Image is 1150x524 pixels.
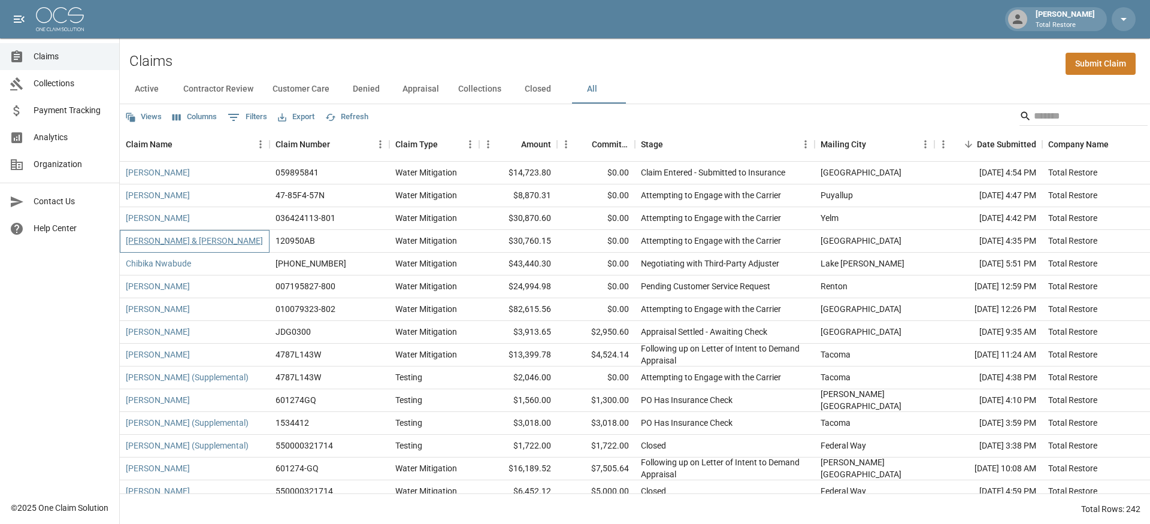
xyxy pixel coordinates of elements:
[557,435,635,458] div: $1,722.00
[1048,440,1097,452] div: Total Restore
[479,389,557,412] div: $1,560.00
[395,189,457,201] div: Water Mitigation
[557,207,635,230] div: $0.00
[479,458,557,480] div: $16,189.52
[557,412,635,435] div: $3,018.00
[934,275,1042,298] div: [DATE] 12:59 PM
[126,349,190,361] a: [PERSON_NAME]
[393,75,449,104] button: Appraisal
[395,235,457,247] div: Water Mitigation
[504,136,521,153] button: Sort
[479,162,557,184] div: $14,723.80
[395,303,457,315] div: Water Mitigation
[1048,462,1097,474] div: Total Restore
[126,280,190,292] a: [PERSON_NAME]
[395,394,422,406] div: Testing
[479,480,557,503] div: $6,452.12
[511,75,565,104] button: Closed
[395,485,457,497] div: Water Mitigation
[1066,53,1136,75] a: Submit Claim
[821,166,901,178] div: Seattle
[1048,394,1097,406] div: Total Restore
[1048,417,1097,429] div: Total Restore
[797,135,815,153] button: Menu
[276,326,311,338] div: JDG0300
[821,388,928,412] div: Bonney Lake
[641,212,781,224] div: Attempting to Engage with the Carrier
[557,162,635,184] div: $0.00
[339,75,393,104] button: Denied
[276,235,315,247] div: 120950AB
[276,128,330,161] div: Claim Number
[557,184,635,207] div: $0.00
[449,75,511,104] button: Collections
[34,195,110,208] span: Contact Us
[960,136,977,153] button: Sort
[276,462,319,474] div: 601274-GQ
[479,344,557,367] div: $13,399.78
[276,280,335,292] div: 007195827-800
[821,258,904,269] div: Lake Stevens
[395,166,457,178] div: Water Mitigation
[641,280,770,292] div: Pending Customer Service Request
[395,371,422,383] div: Testing
[641,258,779,269] div: Negotiating with Third-Party Adjuster
[934,230,1042,253] div: [DATE] 4:35 PM
[11,502,108,514] div: © 2025 One Claim Solution
[479,321,557,344] div: $3,913.65
[641,485,666,497] div: Closed
[479,367,557,389] div: $2,046.00
[479,207,557,230] div: $30,870.60
[120,128,270,161] div: Claim Name
[126,303,190,315] a: [PERSON_NAME]
[565,75,619,104] button: All
[34,131,110,144] span: Analytics
[34,77,110,90] span: Collections
[126,417,249,429] a: [PERSON_NAME] (Supplemental)
[126,212,190,224] a: [PERSON_NAME]
[172,136,189,153] button: Sort
[635,128,815,161] div: Stage
[934,184,1042,207] div: [DATE] 4:47 PM
[276,349,321,361] div: 4787L143W
[1048,212,1097,224] div: Total Restore
[1048,258,1097,269] div: Total Restore
[641,417,733,429] div: PO Has Insurance Check
[126,371,249,383] a: [PERSON_NAME] (Supplemental)
[479,412,557,435] div: $3,018.00
[821,212,839,224] div: Yelm
[641,303,781,315] div: Attempting to Engage with the Carrier
[557,253,635,275] div: $0.00
[34,50,110,63] span: Claims
[934,367,1042,389] div: [DATE] 4:38 PM
[821,417,851,429] div: Tacoma
[276,394,316,406] div: 601274GQ
[557,230,635,253] div: $0.00
[557,135,575,153] button: Menu
[1048,371,1097,383] div: Total Restore
[34,104,110,117] span: Payment Tracking
[557,275,635,298] div: $0.00
[934,135,952,153] button: Menu
[126,166,190,178] a: [PERSON_NAME]
[395,128,438,161] div: Claim Type
[1048,189,1097,201] div: Total Restore
[1109,136,1125,153] button: Sort
[934,321,1042,344] div: [DATE] 9:35 AM
[821,189,853,201] div: Puyallup
[821,235,901,247] div: Gig Harbor
[395,258,457,269] div: Water Mitigation
[170,108,220,126] button: Select columns
[479,275,557,298] div: $24,994.98
[122,108,165,126] button: Views
[126,440,249,452] a: [PERSON_NAME] (Supplemental)
[1048,485,1097,497] div: Total Restore
[1048,326,1097,338] div: Total Restore
[34,158,110,171] span: Organization
[252,135,270,153] button: Menu
[174,75,263,104] button: Contractor Review
[663,136,680,153] button: Sort
[126,485,190,497] a: [PERSON_NAME]
[34,222,110,235] span: Help Center
[821,326,901,338] div: Seattle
